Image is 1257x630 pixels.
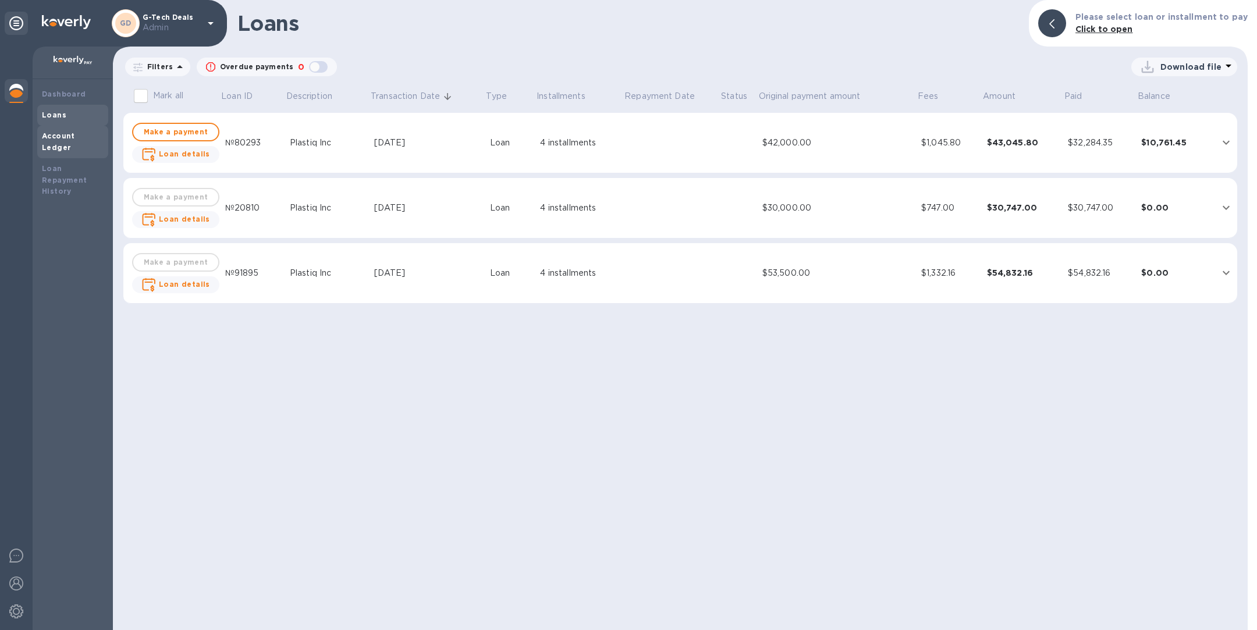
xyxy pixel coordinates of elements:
div: №80293 [225,137,280,149]
span: Make a payment [143,125,209,139]
button: expand row [1217,199,1235,216]
p: Balance [1138,90,1170,102]
img: Logo [42,15,91,29]
h1: Loans [237,11,1020,35]
b: GD [120,19,132,27]
p: Admin [143,22,201,34]
div: $10,761.45 [1141,137,1205,148]
span: Paid [1064,90,1098,102]
div: $1,045.80 [921,137,978,149]
p: Fees [918,90,939,102]
b: Loan details [159,280,210,289]
span: Amount [983,90,1031,102]
div: $0.00 [1141,202,1205,213]
button: Loan details [132,276,219,293]
span: Transaction Date [371,90,455,102]
div: 4 installments [540,202,619,214]
p: Description [286,90,332,102]
div: $54,832.16 [1068,267,1132,279]
div: №20810 [225,202,280,214]
p: G-Tech Deals [143,13,201,34]
span: Installments [537,90,601,102]
div: $43,045.80 [987,137,1059,148]
div: Unpin categories [5,12,28,35]
div: $42,000.00 [762,137,912,149]
div: $32,284.35 [1068,137,1132,149]
div: [DATE] [374,267,480,279]
div: Loan [490,202,531,214]
div: Plastiq Inc [290,267,365,279]
p: 0 [298,61,304,73]
button: Make a payment [132,123,219,141]
button: Loan details [132,146,219,163]
div: Loan [490,267,531,279]
p: Paid [1064,90,1082,102]
b: Loan Repayment History [42,164,87,196]
div: [DATE] [374,202,480,214]
b: Loan details [159,215,210,223]
p: Amount [983,90,1015,102]
p: Original payment amount [759,90,861,102]
p: Status [721,90,747,102]
div: $54,832.16 [987,267,1059,279]
b: Click to open [1075,24,1133,34]
p: Repayment Date [624,90,695,102]
button: Loan details [132,211,219,228]
b: Loans [42,111,66,119]
button: Overdue payments0 [197,58,337,76]
span: Fees [918,90,954,102]
button: expand row [1217,134,1235,151]
span: Loan ID [221,90,268,102]
span: Balance [1138,90,1185,102]
span: Description [286,90,347,102]
p: Overdue payments [220,62,293,72]
p: Download file [1160,61,1222,73]
div: $747.00 [921,202,978,214]
button: expand row [1217,264,1235,282]
div: $1,332.16 [921,267,978,279]
div: 4 installments [540,267,619,279]
b: Account Ledger [42,131,75,152]
b: Dashboard [42,90,86,98]
span: Type [486,90,522,102]
p: Installments [537,90,585,102]
div: $30,747.00 [987,202,1059,213]
span: Original payment amount [759,90,876,102]
b: Loan details [159,150,210,158]
p: Filters [143,62,173,72]
div: $30,000.00 [762,202,912,214]
div: [DATE] [374,137,480,149]
div: Plastiq Inc [290,202,365,214]
div: Plastiq Inc [290,137,365,149]
div: $30,747.00 [1068,202,1132,214]
div: $0.00 [1141,267,1205,279]
p: Type [486,90,507,102]
div: Loan [490,137,531,149]
div: $53,500.00 [762,267,912,279]
div: 4 installments [540,137,619,149]
p: Mark all [153,90,183,102]
p: Loan ID [221,90,253,102]
p: Transaction Date [371,90,440,102]
div: №91895 [225,267,280,279]
b: Please select loan or installment to pay [1075,12,1248,22]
